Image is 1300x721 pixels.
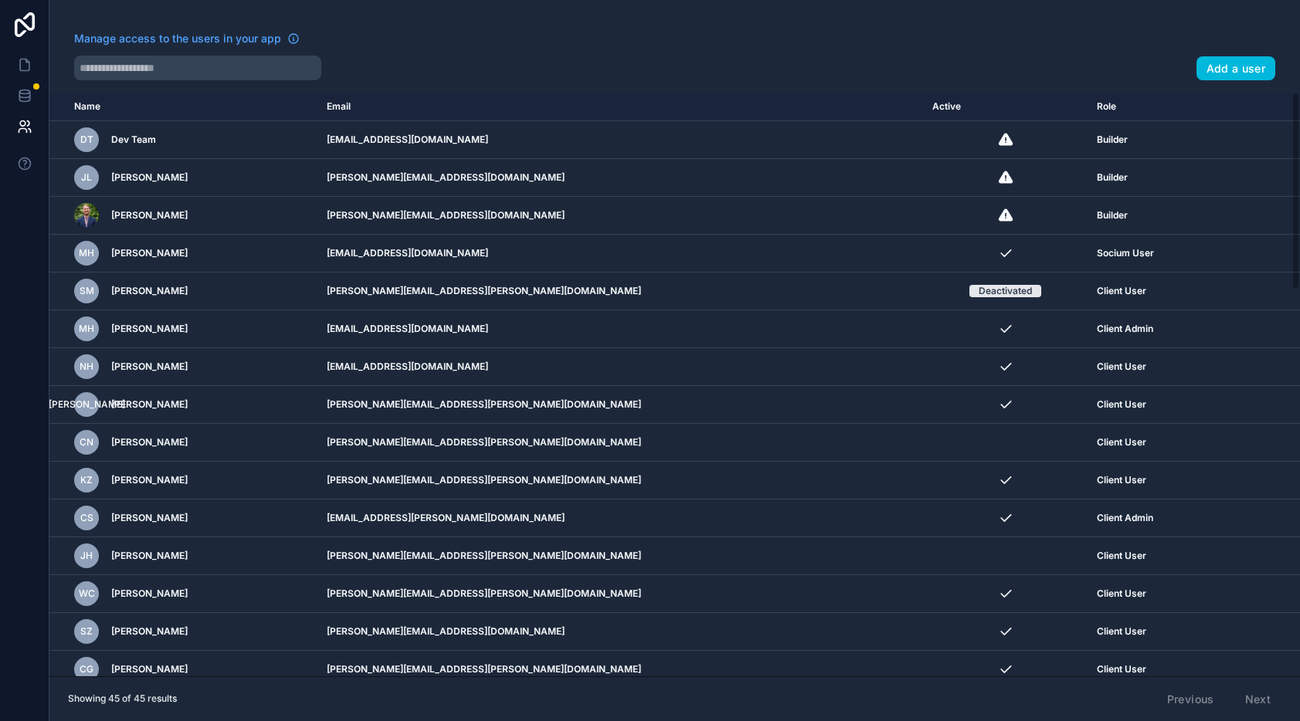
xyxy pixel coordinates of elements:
[80,625,93,638] span: SZ
[80,512,93,524] span: CS
[1097,323,1153,335] span: Client Admin
[80,550,93,562] span: JH
[80,134,93,146] span: DT
[317,537,923,575] td: [PERSON_NAME][EMAIL_ADDRESS][PERSON_NAME][DOMAIN_NAME]
[317,197,923,235] td: [PERSON_NAME][EMAIL_ADDRESS][DOMAIN_NAME]
[1097,247,1154,259] span: Socium User
[317,93,923,121] th: Email
[317,386,923,424] td: [PERSON_NAME][EMAIL_ADDRESS][PERSON_NAME][DOMAIN_NAME]
[49,398,125,411] span: [PERSON_NAME]
[111,436,188,449] span: [PERSON_NAME]
[1088,93,1238,121] th: Role
[1097,360,1146,373] span: Client User
[74,31,300,46] a: Manage access to the users in your app
[317,235,923,272] td: [EMAIL_ADDRESS][DOMAIN_NAME]
[317,424,923,462] td: [PERSON_NAME][EMAIL_ADDRESS][PERSON_NAME][DOMAIN_NAME]
[81,171,92,184] span: JL
[317,121,923,159] td: [EMAIL_ADDRESS][DOMAIN_NAME]
[317,159,923,197] td: [PERSON_NAME][EMAIL_ADDRESS][DOMAIN_NAME]
[1097,474,1146,486] span: Client User
[111,360,188,373] span: [PERSON_NAME]
[1097,134,1128,146] span: Builder
[317,499,923,537] td: [EMAIL_ADDRESS][PERSON_NAME][DOMAIN_NAME]
[80,436,93,449] span: CN
[80,663,93,675] span: CG
[49,93,1300,676] div: scrollable content
[1097,625,1146,638] span: Client User
[317,462,923,499] td: [PERSON_NAME][EMAIL_ADDRESS][PERSON_NAME][DOMAIN_NAME]
[111,550,188,562] span: [PERSON_NAME]
[111,625,188,638] span: [PERSON_NAME]
[1097,209,1128,222] span: Builder
[317,310,923,348] td: [EMAIL_ADDRESS][DOMAIN_NAME]
[923,93,1088,121] th: Active
[317,272,923,310] td: [PERSON_NAME][EMAIL_ADDRESS][PERSON_NAME][DOMAIN_NAME]
[1097,171,1128,184] span: Builder
[111,209,188,222] span: [PERSON_NAME]
[317,651,923,689] td: [PERSON_NAME][EMAIL_ADDRESS][PERSON_NAME][DOMAIN_NAME]
[79,323,94,335] span: MH
[1097,663,1146,675] span: Client User
[317,348,923,386] td: [EMAIL_ADDRESS][DOMAIN_NAME]
[79,587,95,600] span: WC
[79,247,94,259] span: MH
[1097,398,1146,411] span: Client User
[1097,512,1153,524] span: Client Admin
[111,285,188,297] span: [PERSON_NAME]
[111,587,188,600] span: [PERSON_NAME]
[111,171,188,184] span: [PERSON_NAME]
[1097,436,1146,449] span: Client User
[80,360,93,373] span: NH
[1097,285,1146,297] span: Client User
[111,663,188,675] span: [PERSON_NAME]
[317,613,923,651] td: [PERSON_NAME][EMAIL_ADDRESS][DOMAIN_NAME]
[111,247,188,259] span: [PERSON_NAME]
[111,512,188,524] span: [PERSON_NAME]
[317,575,923,613] td: [PERSON_NAME][EMAIL_ADDRESS][PERSON_NAME][DOMAIN_NAME]
[111,323,188,335] span: [PERSON_NAME]
[1097,587,1146,600] span: Client User
[68,692,177,705] span: Showing 45 of 45 results
[80,474,93,486] span: KZ
[80,285,94,297] span: SM
[111,398,188,411] span: [PERSON_NAME]
[74,31,281,46] span: Manage access to the users in your app
[49,93,317,121] th: Name
[1097,550,1146,562] span: Client User
[111,474,188,486] span: [PERSON_NAME]
[979,285,1032,297] div: Deactivated
[1196,56,1276,81] button: Add a user
[111,134,156,146] span: Dev Team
